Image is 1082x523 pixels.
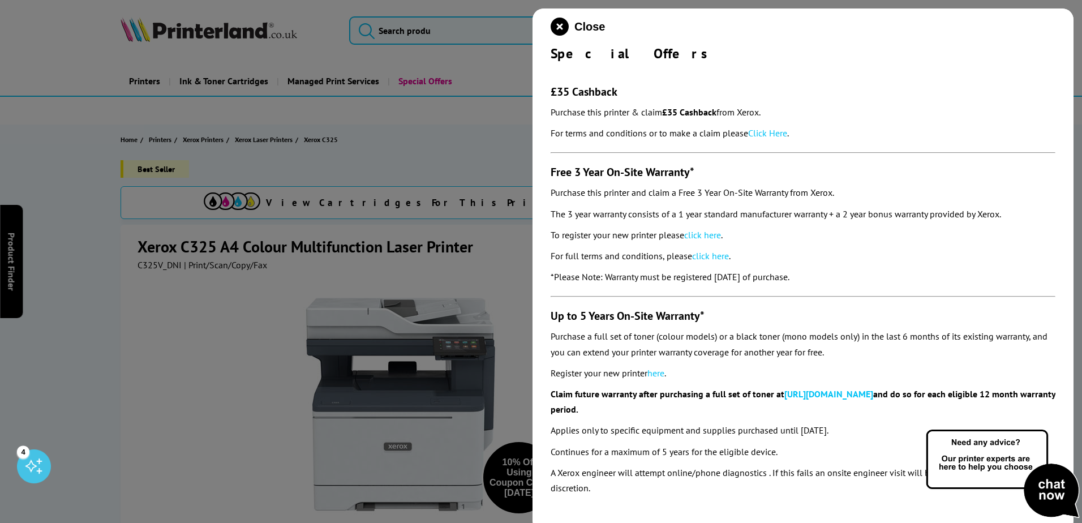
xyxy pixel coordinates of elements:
[924,428,1082,521] img: Open Live Chat window
[551,165,1055,179] h3: Free 3 Year On-Site Warranty*
[551,269,1055,285] p: *Please Note: Warranty must be registered [DATE] of purchase.
[551,388,784,400] b: Claim future warranty after purchasing a full set of toner at
[551,444,1055,460] p: Continues for a maximum of 5 years for the eligible device.
[662,106,716,118] strong: £35 Cashback
[647,367,664,379] a: here
[551,465,1055,496] p: A Xerox engineer will attempt online/phone diagnostics . If this fails an onsite engineer visit w...
[551,84,1055,99] h3: £35 Cashback
[684,229,721,241] a: click here
[551,329,1055,359] p: Purchase a full set of toner (colour models) or a black toner (mono models only) in the last 6 mo...
[748,127,787,139] a: Click Here
[551,18,605,36] button: close modal
[551,423,1055,438] p: Applies only to specific equipment and supplies purchased until [DATE].
[551,45,1055,62] div: Special Offers
[551,126,1055,141] p: For terms and conditions or to make a claim please .
[784,388,873,400] a: [URL][DOMAIN_NAME]
[551,207,1055,222] p: The 3 year warranty consists of a 1 year standard manufacturer warranty + a 2 year bonus warranty...
[551,228,1055,243] p: To register your new printer please .
[692,250,729,261] a: click here
[551,105,1055,120] p: Purchase this printer & claim from Xerox.
[551,185,1055,200] p: Purchase this printer and claim a Free 3 Year On-Site Warranty from Xerox.
[551,308,1055,323] h3: Up to 5 Years On-Site Warranty*
[574,20,605,33] span: Close
[551,248,1055,264] p: For full terms and conditions, please .
[17,445,29,458] div: 4
[551,366,1055,381] p: Register your new printer .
